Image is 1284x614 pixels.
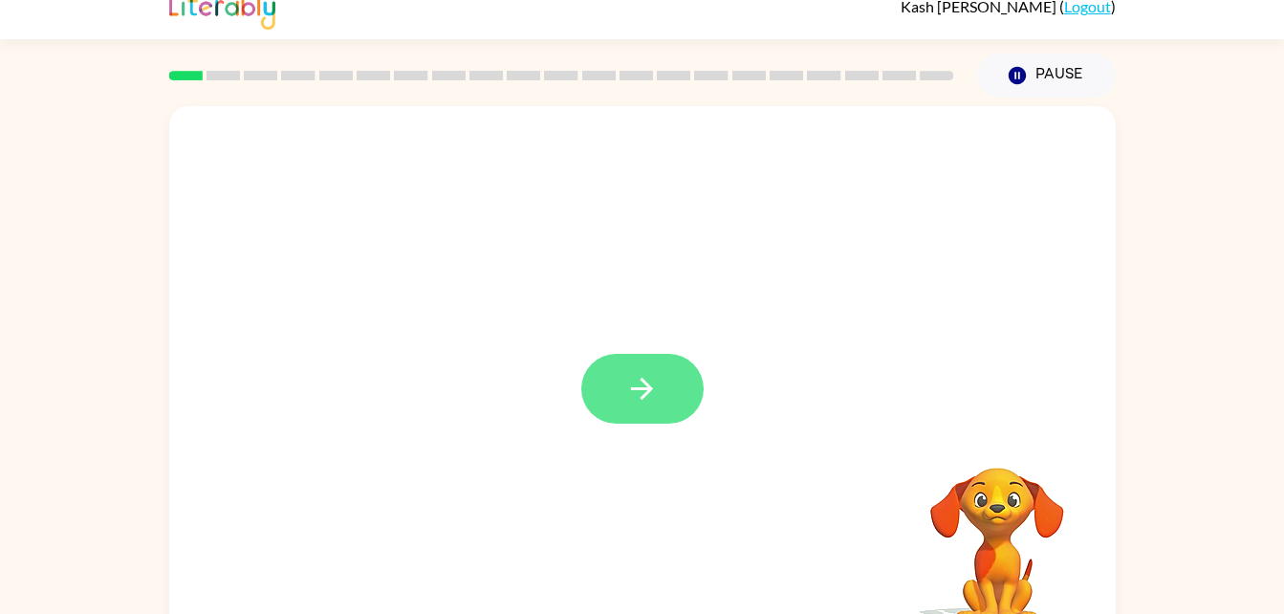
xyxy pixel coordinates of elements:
[977,54,1116,98] button: Pause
